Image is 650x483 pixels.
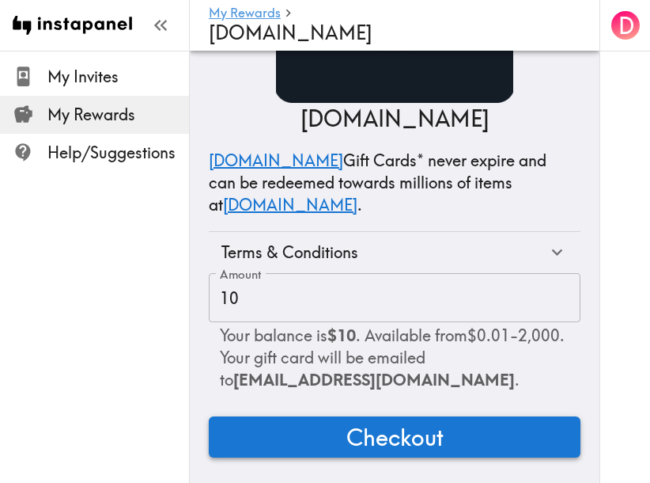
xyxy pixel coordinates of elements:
span: My Invites [47,66,189,88]
span: Help/Suggestions [47,142,189,164]
a: My Rewards [209,6,281,21]
a: [DOMAIN_NAME] [223,195,357,215]
button: D [610,10,641,41]
div: Terms & Conditions [209,232,580,273]
button: Checkout [209,416,580,458]
b: $10 [327,325,356,345]
a: [DOMAIN_NAME] [209,150,343,170]
h4: [DOMAIN_NAME] [209,21,568,44]
div: Terms & Conditions [221,241,546,264]
label: Amount [220,266,262,283]
span: Your balance is . Available from $0.01 - 2,000 . Your gift card will be emailed to . [220,325,565,390]
span: Checkout [346,421,444,453]
span: [EMAIL_ADDRESS][DOMAIN_NAME] [233,370,515,390]
p: Gift Cards* never expire and can be redeemed towards millions of items at . [209,150,580,216]
p: [DOMAIN_NAME] [300,103,489,134]
span: My Rewards [47,104,189,126]
span: D [618,12,634,40]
